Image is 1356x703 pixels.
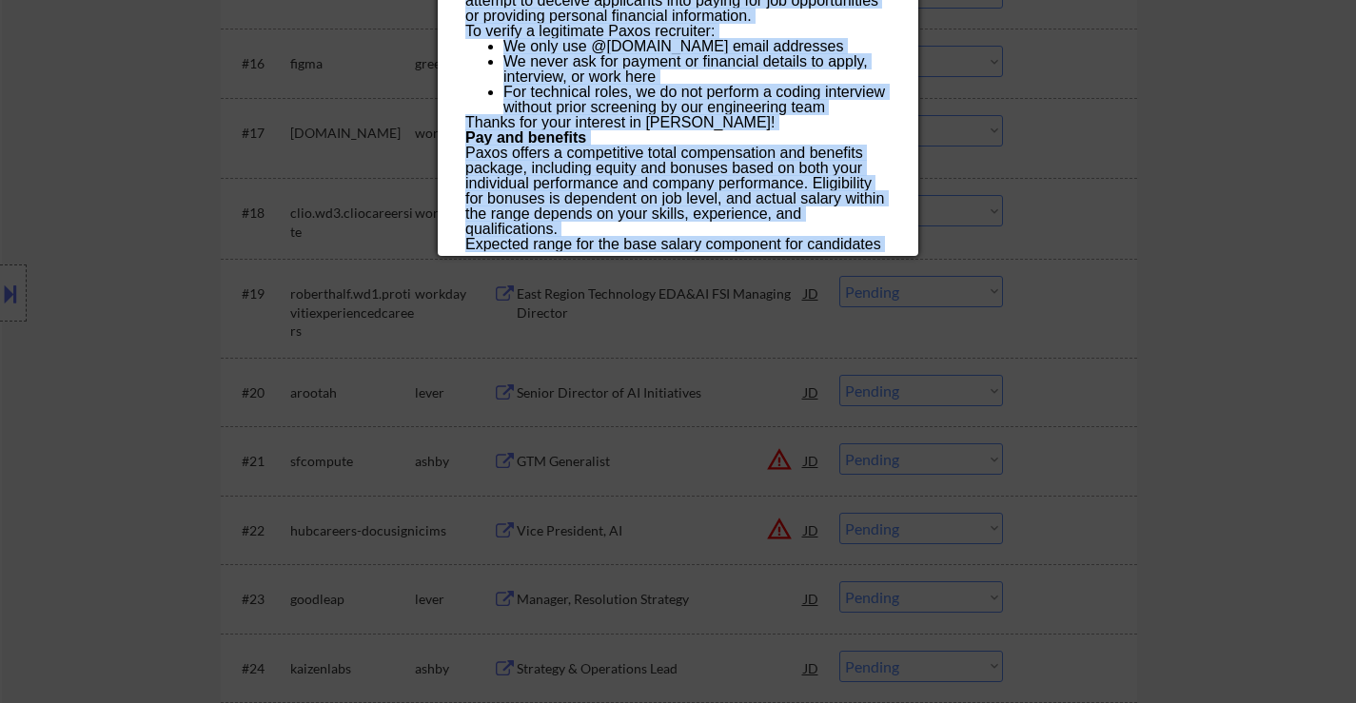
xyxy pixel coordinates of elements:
strong: Pay and benefits [465,129,586,146]
li: For technical roles, we do not perform a coding interview without prior screening by our engineer... [503,85,890,115]
p: Thanks for your interest in [PERSON_NAME]! [465,115,890,130]
p: Paxos offers a competitive total compensation and benefits package, including equity and bonuses ... [465,146,890,237]
div: Expected range for the base salary component for candidates located within [GEOGRAPHIC_DATA] is: [465,237,890,267]
p: To verify a legitimate Paxos recruiter: [465,24,890,39]
li: We never ask for payment or financial details to apply, interview, or work here [503,54,890,85]
li: We only use @[DOMAIN_NAME] email addresses [503,39,890,54]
